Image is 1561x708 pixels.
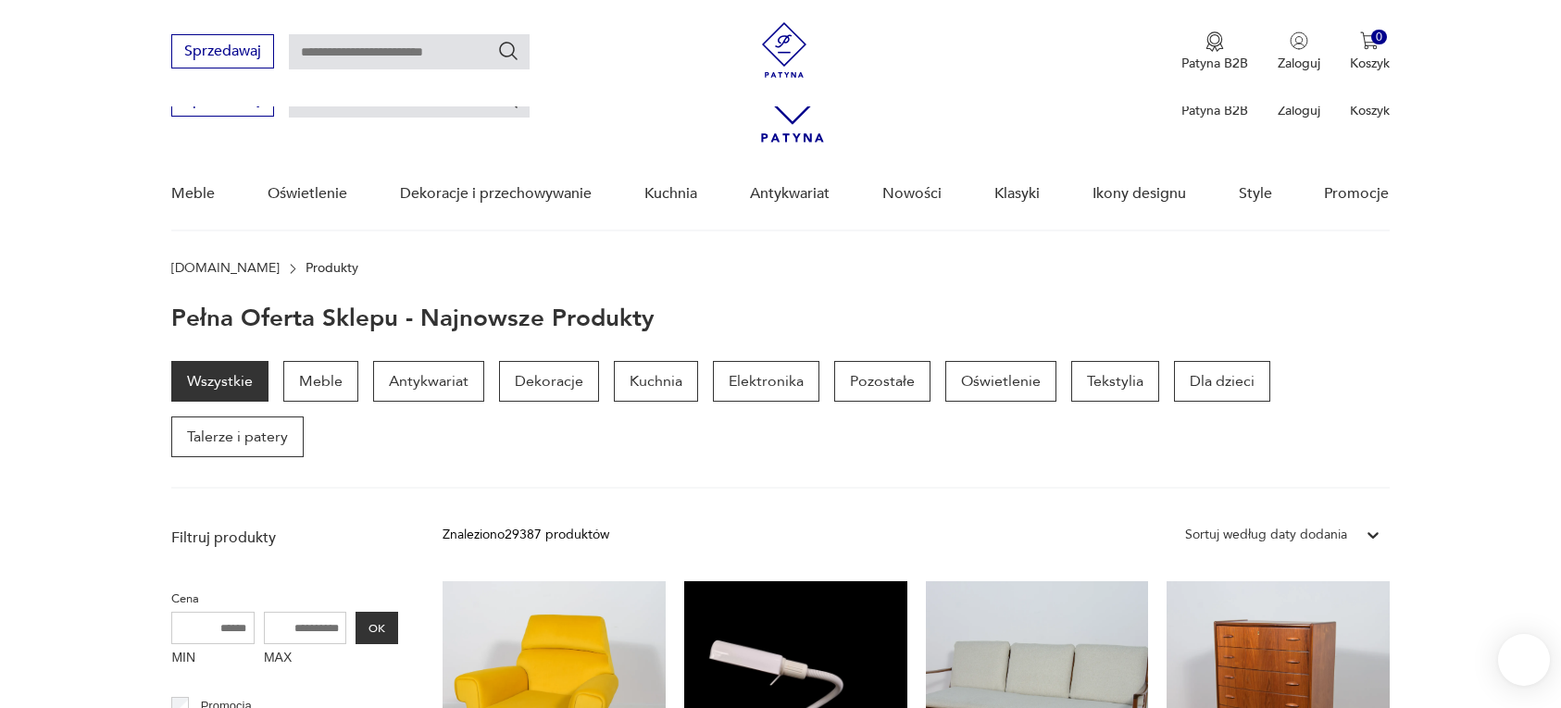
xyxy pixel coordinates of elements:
button: Sprzedawaj [171,34,274,68]
a: Antykwariat [750,158,830,230]
p: Patyna B2B [1181,102,1248,119]
a: Ikony designu [1093,158,1186,230]
img: Ikona koszyka [1360,31,1379,50]
a: Oświetlenie [945,361,1056,402]
a: Oświetlenie [268,158,347,230]
p: Zaloguj [1278,55,1320,72]
p: Filtruj produkty [171,528,398,548]
img: Ikonka użytkownika [1290,31,1308,50]
p: Koszyk [1350,102,1390,119]
a: Ikona medaluPatyna B2B [1181,31,1248,72]
div: Znaleziono 29387 produktów [443,525,609,545]
a: [DOMAIN_NAME] [171,261,280,276]
a: Meble [283,361,358,402]
a: Dla dzieci [1174,361,1270,402]
a: Nowości [882,158,942,230]
p: Cena [171,589,398,609]
p: Patyna B2B [1181,55,1248,72]
a: Sprzedawaj [171,94,274,107]
a: Talerze i patery [171,416,304,457]
button: Patyna B2B [1181,31,1248,72]
a: Tekstylia [1071,361,1159,402]
a: Sprzedawaj [171,46,274,59]
h1: Pełna oferta sklepu - najnowsze produkty [171,305,655,331]
a: Meble [171,158,215,230]
a: Dekoracje [499,361,599,402]
a: Klasyki [994,158,1040,230]
div: 0 [1371,30,1387,45]
p: Produkty [306,261,358,276]
div: Sortuj według daty dodania [1185,525,1347,545]
button: OK [356,612,398,644]
a: Kuchnia [644,158,697,230]
a: Promocje [1324,158,1389,230]
button: Zaloguj [1278,31,1320,72]
p: Zaloguj [1278,102,1320,119]
p: Koszyk [1350,55,1390,72]
a: Style [1239,158,1272,230]
a: Kuchnia [614,361,698,402]
a: Dekoracje i przechowywanie [400,158,592,230]
iframe: Smartsupp widget button [1498,634,1550,686]
label: MAX [264,644,347,674]
a: Wszystkie [171,361,268,402]
img: Patyna - sklep z meblami i dekoracjami vintage [756,22,812,78]
button: 0Koszyk [1350,31,1390,72]
a: Antykwariat [373,361,484,402]
button: Szukaj [497,40,519,62]
a: Elektronika [713,361,819,402]
label: MIN [171,644,255,674]
img: Ikona medalu [1205,31,1224,52]
a: Pozostałe [834,361,930,402]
